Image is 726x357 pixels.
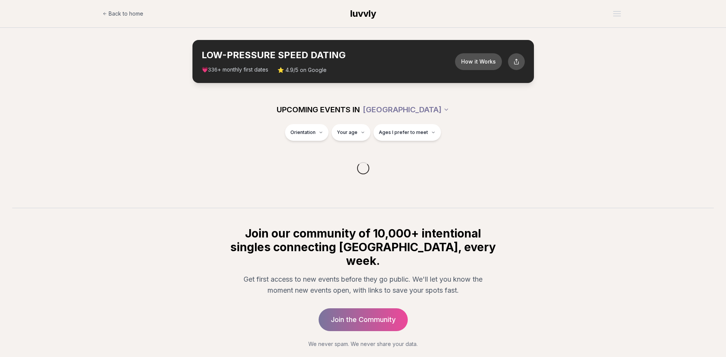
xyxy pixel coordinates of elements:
h2: LOW-PRESSURE SPEED DATING [202,49,455,61]
span: 336 [208,67,218,73]
button: Ages I prefer to meet [373,124,441,141]
button: [GEOGRAPHIC_DATA] [363,101,449,118]
span: Back to home [109,10,143,18]
span: 💗 + monthly first dates [202,66,268,74]
span: Ages I prefer to meet [379,129,428,135]
span: Orientation [290,129,316,135]
a: Join the Community [319,308,408,331]
h2: Join our community of 10,000+ intentional singles connecting [GEOGRAPHIC_DATA], every week. [229,226,497,268]
a: luvvly [350,8,376,20]
span: luvvly [350,8,376,19]
span: ⭐ 4.9/5 on Google [277,66,327,74]
p: We never spam. We never share your data. [229,340,497,348]
button: Orientation [285,124,329,141]
p: Get first access to new events before they go public. We'll let you know the moment new events op... [235,274,491,296]
button: How it Works [455,53,502,70]
span: UPCOMING EVENTS IN [277,104,360,115]
a: Back to home [103,6,143,21]
button: Open menu [610,8,624,19]
button: Your age [332,124,370,141]
span: Your age [337,129,357,135]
